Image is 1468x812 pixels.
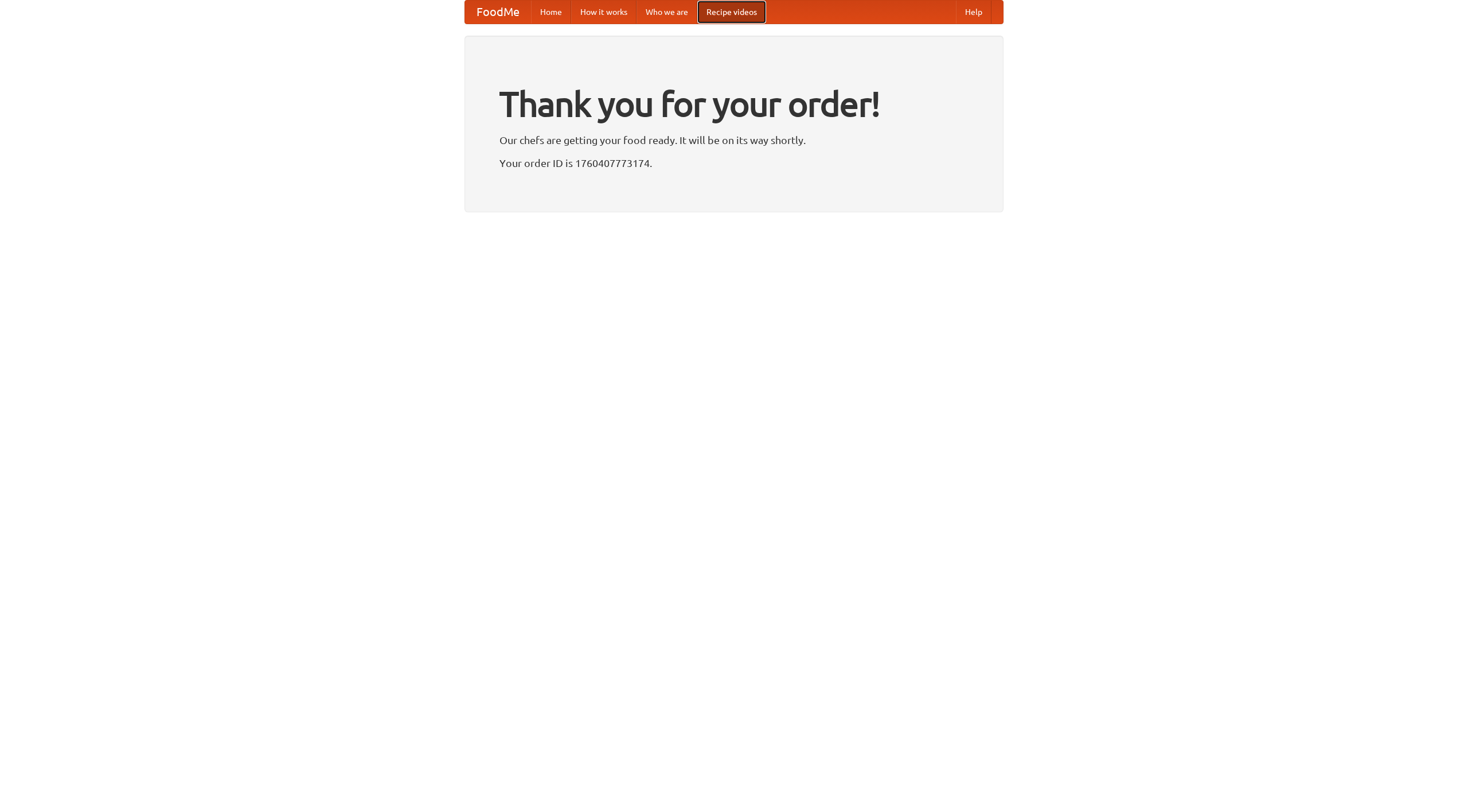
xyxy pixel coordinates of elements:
h1: Thank you for your order! [499,76,969,131]
a: How it works [571,1,637,24]
p: Our chefs are getting your food ready. It will be on its way shortly. [499,131,969,149]
a: Recipe videos [697,1,766,24]
p: Your order ID is 1760407773174. [499,154,969,172]
a: FoodMe [465,1,531,24]
a: Help [956,1,991,24]
a: Who we are [637,1,697,24]
a: Home [531,1,571,24]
